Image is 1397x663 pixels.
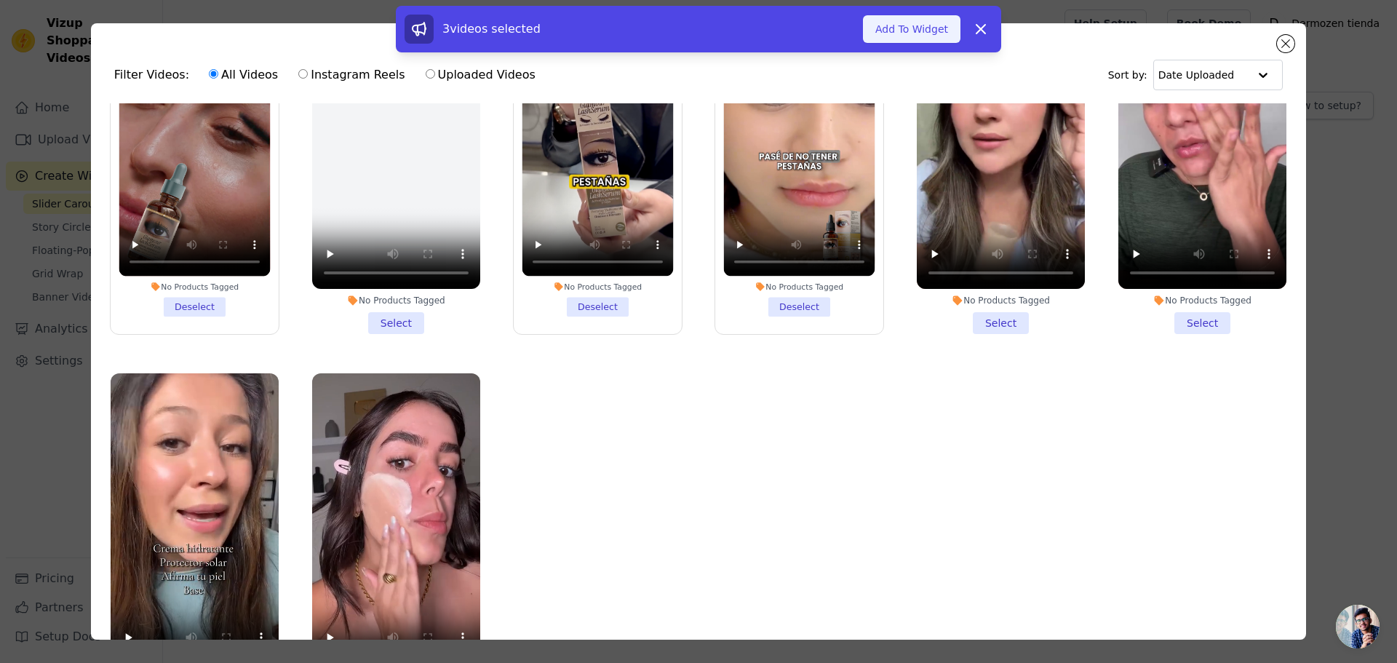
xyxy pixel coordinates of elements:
label: Uploaded Videos [425,65,536,84]
button: Add To Widget [863,15,960,43]
label: All Videos [208,65,279,84]
div: Filter Videos: [114,58,544,92]
div: No Products Tagged [119,282,270,292]
div: No Products Tagged [522,282,673,292]
div: No Products Tagged [724,282,875,292]
div: No Products Tagged [312,295,480,306]
div: No Products Tagged [1118,295,1286,306]
div: No Products Tagged [917,295,1085,306]
label: Instagram Reels [298,65,405,84]
div: Sort by: [1108,60,1283,90]
div: Chat abierto [1336,605,1380,648]
span: 3 videos selected [442,22,541,36]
